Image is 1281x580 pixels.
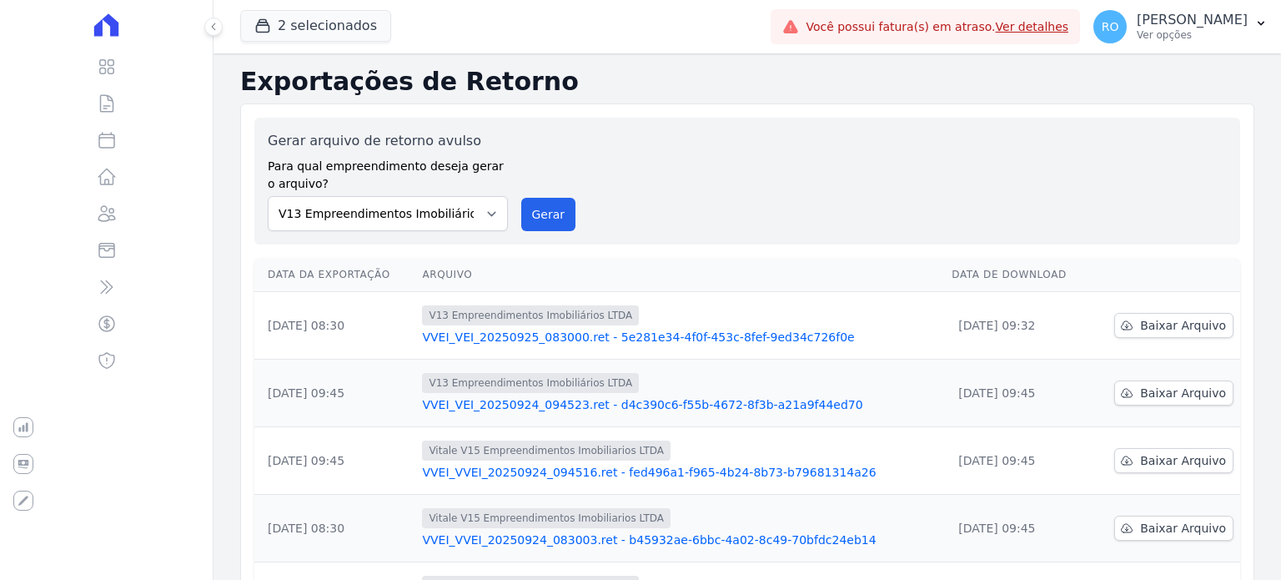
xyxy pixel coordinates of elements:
button: 2 selecionados [240,10,391,42]
h2: Exportações de Retorno [240,67,1254,97]
p: [PERSON_NAME] [1137,12,1248,28]
td: [DATE] 08:30 [254,495,415,562]
td: [DATE] 09:45 [254,427,415,495]
span: Baixar Arquivo [1140,385,1226,401]
a: Baixar Arquivo [1114,313,1233,338]
span: Baixar Arquivo [1140,520,1226,537]
span: Você possui fatura(s) em atraso. [806,18,1068,36]
span: V13 Empreendimentos Imobiliários LTDA [422,305,639,325]
a: Baixar Arquivo [1114,381,1233,406]
p: Ver opções [1137,28,1248,42]
span: RO [1102,21,1119,33]
td: [DATE] 08:30 [254,292,415,360]
span: Vitale V15 Empreendimentos Imobiliarios LTDA [422,508,671,528]
td: [DATE] 09:45 [945,427,1090,495]
td: [DATE] 09:45 [254,360,415,427]
span: Vitale V15 Empreendimentos Imobiliarios LTDA [422,441,671,461]
span: Baixar Arquivo [1140,452,1226,469]
button: Gerar [521,198,576,231]
label: Para qual empreendimento deseja gerar o arquivo? [268,151,508,193]
th: Data de Download [945,258,1090,292]
th: Data da Exportação [254,258,415,292]
a: VVEI_VEI_20250924_094523.ret - d4c390c6-f55b-4672-8f3b-a21a9f44ed70 [422,396,938,413]
span: Baixar Arquivo [1140,317,1226,334]
a: VVEI_VEI_20250925_083000.ret - 5e281e34-4f0f-453c-8fef-9ed34c726f0e [422,329,938,345]
td: [DATE] 09:45 [945,495,1090,562]
a: VVEI_VVEI_20250924_094516.ret - fed496a1-f965-4b24-8b73-b79681314a26 [422,464,938,481]
label: Gerar arquivo de retorno avulso [268,131,508,151]
td: [DATE] 09:45 [945,360,1090,427]
a: Ver detalhes [996,20,1069,33]
button: RO [PERSON_NAME] Ver opções [1080,3,1281,50]
th: Arquivo [415,258,945,292]
span: V13 Empreendimentos Imobiliários LTDA [422,373,639,393]
td: [DATE] 09:32 [945,292,1090,360]
a: VVEI_VVEI_20250924_083003.ret - b45932ae-6bbc-4a02-8c49-70bfdc24eb14 [422,532,938,548]
a: Baixar Arquivo [1114,516,1233,541]
a: Baixar Arquivo [1114,448,1233,473]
